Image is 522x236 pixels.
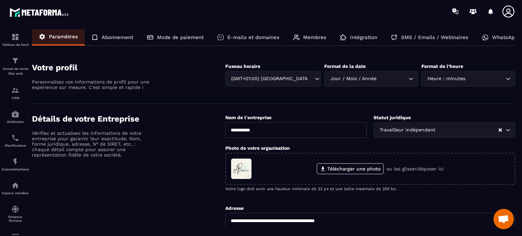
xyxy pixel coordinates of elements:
a: schedulerschedulerPlanificateur [2,129,29,152]
label: Adresse [225,205,244,211]
p: Abonnement [102,34,133,40]
div: Search for option [421,71,515,87]
p: Intégration [350,34,377,40]
span: Heure : minutes [426,75,467,83]
a: automationsautomationsWebinaire [2,105,29,129]
p: SMS / Emails / Webinaires [401,34,468,40]
input: Search for option [378,75,407,83]
img: formation [11,86,19,94]
p: Mode de paiement [157,34,204,40]
span: Travailleur indépendant [378,126,437,134]
p: Paramètres [49,34,78,40]
p: E-mails et domaines [227,34,279,40]
p: Vérifiez et actualisez les informations de votre entreprise pour garantir leur exactitude. Nom, f... [32,130,151,158]
div: Search for option [373,122,515,138]
img: formation [11,57,19,65]
p: CRM [2,96,29,100]
a: formationformationTunnel de vente Site web [2,52,29,81]
h4: Votre profil [32,63,225,72]
p: Réseaux Sociaux [2,215,29,222]
a: formationformationTableau de bord [2,28,29,52]
p: WhatsApp [492,34,518,40]
a: automationsautomationsEspace membre [2,176,29,200]
p: Personnalisez vos informations de profil pour une expérience sur mesure. C'est simple et rapide ! [32,79,151,90]
label: Nom de l'entreprise [225,115,272,120]
a: social-networksocial-networkRéseaux Sociaux [2,200,29,228]
a: automationsautomationsAutomatisations [2,152,29,176]
input: Search for option [467,75,504,83]
img: social-network [11,205,19,213]
label: Statut juridique [373,115,411,120]
span: Jour / Mois / Année [329,75,378,83]
div: Search for option [225,71,321,87]
label: Format de la date [324,63,366,69]
img: automations [11,158,19,166]
img: logo [10,6,71,19]
a: formationformationCRM [2,81,29,105]
label: Format de l’heure [421,63,463,69]
img: formation [11,33,19,41]
p: Webinaire [2,120,29,124]
label: Photo de votre organisation [225,145,290,151]
p: Tunnel de vente Site web [2,67,29,76]
button: Clear Selected [499,128,502,133]
p: Automatisations [2,167,29,171]
input: Search for option [437,126,498,134]
p: ou les glisser/déposer ici [386,166,444,171]
img: scheduler [11,134,19,142]
label: Télécharger une photo [317,163,384,174]
img: automations [11,181,19,189]
label: Fuseau horaire [225,63,260,69]
div: Search for option [324,71,418,87]
p: Espace membre [2,191,29,195]
p: Planificateur [2,144,29,147]
div: Ouvrir le chat [493,209,514,229]
p: Membres [303,34,326,40]
img: automations [11,110,19,118]
p: Tableau de bord [2,43,29,47]
span: (GMT+01:00) [GEOGRAPHIC_DATA] [230,75,308,83]
h4: Détails de votre Entreprise [32,114,225,124]
input: Search for option [308,75,313,83]
p: Votre logo doit avoir une hauteur minimale de 32 px et une taille maximale de 300 ko. [225,186,515,191]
